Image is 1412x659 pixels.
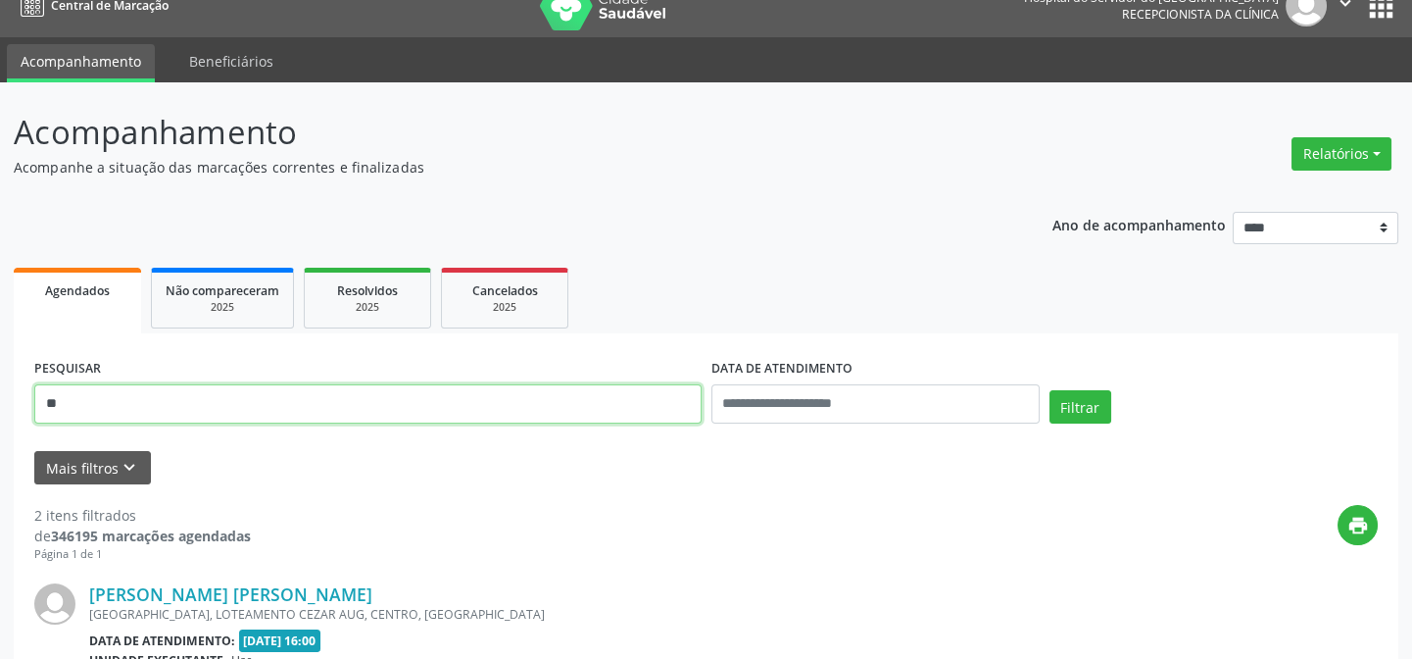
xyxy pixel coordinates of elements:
[166,300,279,315] div: 2025
[7,44,155,82] a: Acompanhamento
[711,354,852,384] label: DATA DE ATENDIMENTO
[34,505,251,526] div: 2 itens filtrados
[1049,390,1111,424] button: Filtrar
[34,526,251,546] div: de
[34,451,151,485] button: Mais filtroskeyboard_arrow_down
[51,527,251,545] strong: 346195 marcações agendadas
[337,282,398,299] span: Resolvidos
[34,546,251,563] div: Página 1 de 1
[472,282,538,299] span: Cancelados
[1122,6,1279,23] span: Recepcionista da clínica
[1338,505,1378,545] button: print
[34,354,101,384] label: PESQUISAR
[34,583,75,625] img: img
[1347,515,1369,536] i: print
[89,606,1084,623] div: [GEOGRAPHIC_DATA], LOTEAMENTO CEZAR AUG, CENTRO, [GEOGRAPHIC_DATA]
[89,633,235,649] b: Data de atendimento:
[14,108,983,157] p: Acompanhamento
[175,44,287,78] a: Beneficiários
[318,300,416,315] div: 2025
[1052,212,1226,236] p: Ano de acompanhamento
[1291,137,1391,171] button: Relatórios
[456,300,554,315] div: 2025
[45,282,110,299] span: Agendados
[239,630,321,652] span: [DATE] 16:00
[14,157,983,177] p: Acompanhe a situação das marcações correntes e finalizadas
[166,282,279,299] span: Não compareceram
[119,457,140,479] i: keyboard_arrow_down
[89,583,372,605] a: [PERSON_NAME] [PERSON_NAME]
